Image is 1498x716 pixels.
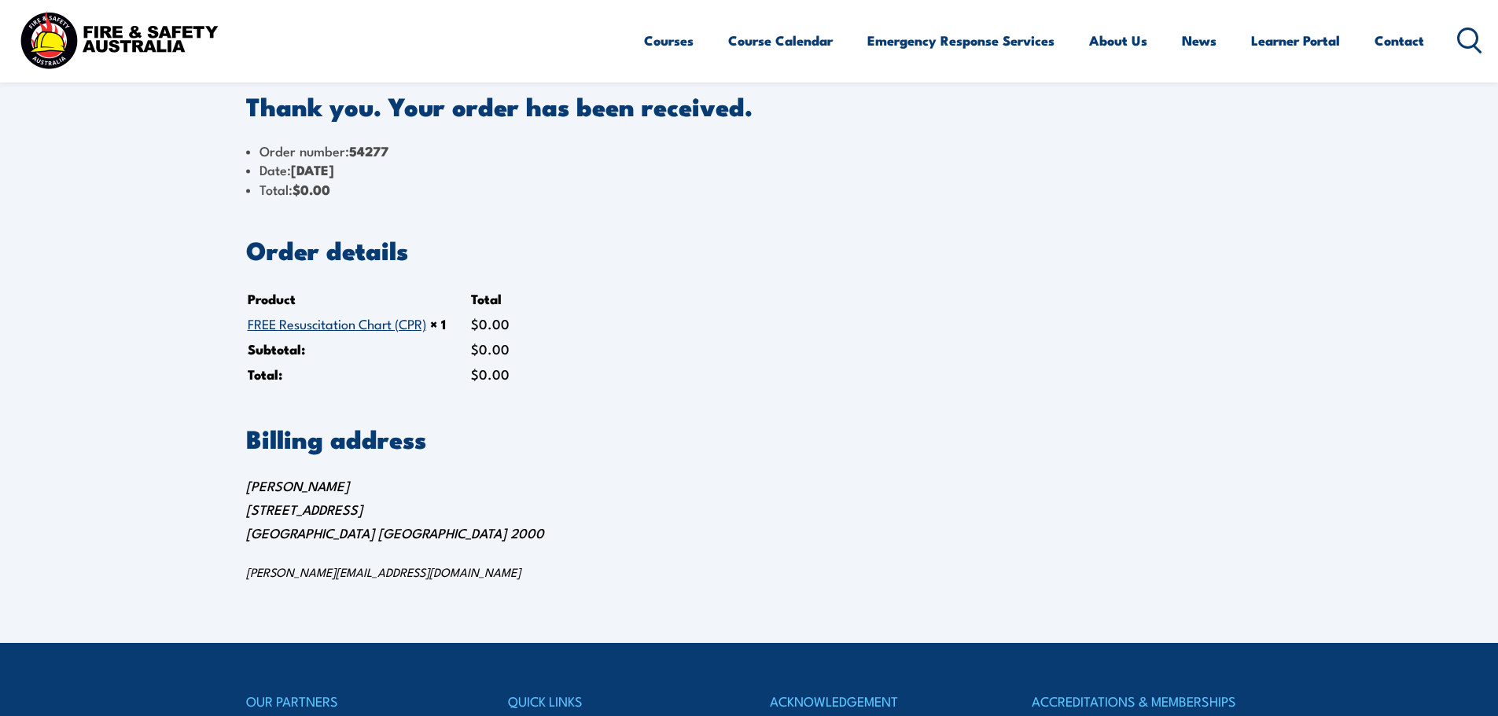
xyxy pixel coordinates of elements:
[248,362,469,386] th: Total:
[430,314,446,334] strong: × 1
[471,364,510,384] span: 0.00
[471,314,479,333] span: $
[246,427,1253,449] h2: Billing address
[471,339,479,358] span: $
[248,287,469,310] th: Product
[471,314,510,333] bdi: 0.00
[644,20,694,61] a: Courses
[1032,690,1252,712] h4: ACCREDITATIONS & MEMBERSHIPS
[248,337,469,361] th: Subtotal:
[728,20,833,61] a: Course Calendar
[246,94,1253,116] p: Thank you. Your order has been received.
[291,160,334,180] strong: [DATE]
[1089,20,1147,61] a: About Us
[508,690,728,712] h4: QUICK LINKS
[770,690,990,712] h4: ACKNOWLEDGEMENT
[349,141,388,161] strong: 54277
[246,180,1253,199] li: Total:
[246,474,1253,580] address: [PERSON_NAME] [STREET_ADDRESS] [GEOGRAPHIC_DATA] [GEOGRAPHIC_DATA] 2000
[293,179,330,200] bdi: 0.00
[246,690,466,712] h4: OUR PARTNERS
[246,160,1253,179] li: Date:
[246,238,1253,260] h2: Order details
[471,339,510,358] span: 0.00
[246,141,1253,160] li: Order number:
[293,179,300,200] span: $
[248,314,426,332] a: FREE Resuscitation Chart (CPR)
[471,287,533,310] th: Total
[1182,20,1216,61] a: News
[867,20,1054,61] a: Emergency Response Services
[246,564,1253,580] p: [PERSON_NAME][EMAIL_ADDRESS][DOMAIN_NAME]
[1375,20,1424,61] a: Contact
[471,364,479,384] span: $
[1251,20,1340,61] a: Learner Portal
